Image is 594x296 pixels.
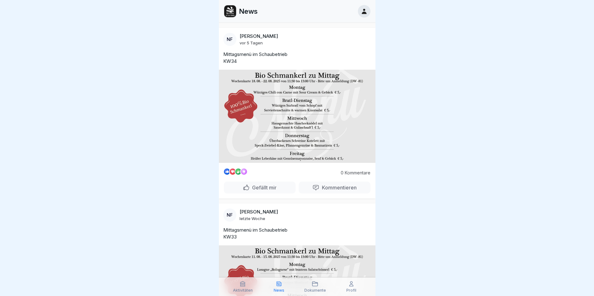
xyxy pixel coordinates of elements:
[223,33,236,46] div: NF
[223,227,371,240] p: Mittagsmenü im Schaubetrieb KW33
[223,51,371,65] p: Mittagsmenü im Schaubetrieb KW34
[239,7,258,15] p: News
[240,33,278,39] p: [PERSON_NAME]
[240,216,265,221] p: letzte Woche
[336,170,370,175] p: 0 Kommentare
[250,184,276,191] p: Gefällt mir
[240,40,263,45] p: vor 5 Tagen
[304,288,326,293] p: Dokumente
[219,70,375,163] img: Post Image
[233,288,253,293] p: Aktivitäten
[346,288,356,293] p: Profil
[274,288,284,293] p: News
[224,5,236,17] img: zazc8asra4ka39jdtci05bj8.png
[223,208,236,222] div: NF
[319,184,357,191] p: Kommentieren
[240,209,278,215] p: [PERSON_NAME]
